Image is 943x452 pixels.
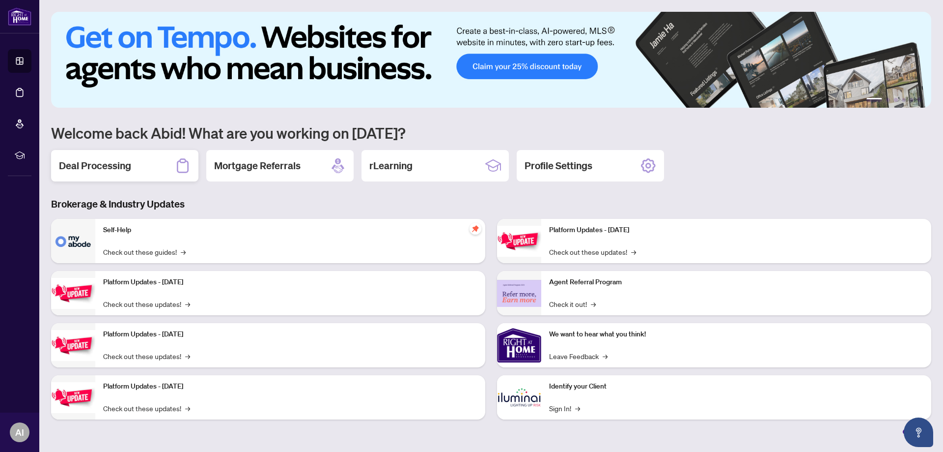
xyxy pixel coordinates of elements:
[103,225,477,236] p: Self-Help
[549,246,636,257] a: Check out these updates!→
[59,159,131,173] h2: Deal Processing
[15,425,24,439] span: AI
[51,12,931,108] img: Slide 0
[103,403,190,414] a: Check out these updates!→
[497,375,541,420] img: Identify your Client
[51,330,95,361] img: Platform Updates - July 21, 2025
[369,159,413,173] h2: rLearning
[549,329,923,340] p: We want to hear what you think!
[902,98,906,102] button: 4
[910,98,914,102] button: 5
[185,351,190,362] span: →
[103,246,186,257] a: Check out these guides!→
[497,323,541,367] img: We want to hear what you think!
[894,98,898,102] button: 3
[103,381,477,392] p: Platform Updates - [DATE]
[549,299,596,309] a: Check it out!→
[103,299,190,309] a: Check out these updates!→
[103,351,190,362] a: Check out these updates!→
[103,329,477,340] p: Platform Updates - [DATE]
[470,223,481,235] span: pushpin
[549,351,608,362] a: Leave Feedback→
[181,246,186,257] span: →
[603,351,608,362] span: →
[525,159,592,173] h2: Profile Settings
[185,403,190,414] span: →
[103,277,477,288] p: Platform Updates - [DATE]
[51,123,931,142] h1: Welcome back Abid! What are you working on [DATE]?
[904,418,933,447] button: Open asap
[185,299,190,309] span: →
[51,278,95,309] img: Platform Updates - September 16, 2025
[497,226,541,257] img: Platform Updates - June 23, 2025
[497,280,541,307] img: Agent Referral Program
[549,225,923,236] p: Platform Updates - [DATE]
[51,197,931,211] h3: Brokerage & Industry Updates
[51,219,95,263] img: Self-Help
[591,299,596,309] span: →
[886,98,890,102] button: 2
[549,381,923,392] p: Identify your Client
[8,7,31,26] img: logo
[549,403,580,414] a: Sign In!→
[575,403,580,414] span: →
[51,382,95,413] img: Platform Updates - July 8, 2025
[866,98,882,102] button: 1
[631,246,636,257] span: →
[214,159,301,173] h2: Mortgage Referrals
[549,277,923,288] p: Agent Referral Program
[917,98,921,102] button: 6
